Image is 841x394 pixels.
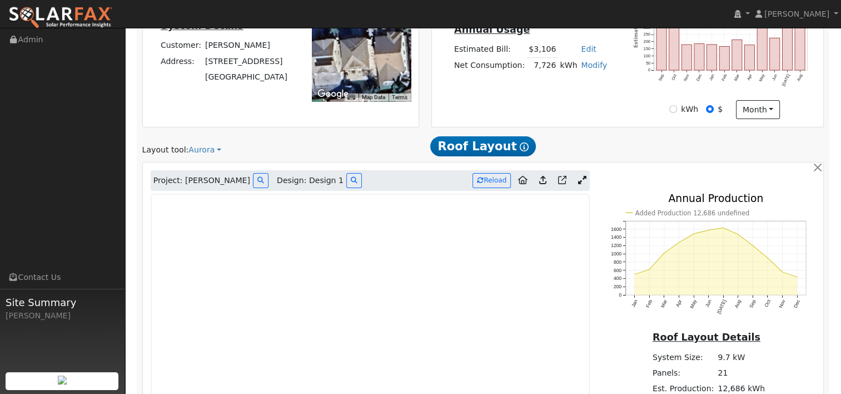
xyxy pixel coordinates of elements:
text: Dec [793,299,802,309]
td: Customer: [158,38,203,53]
span: Roof Layout [430,136,536,156]
text: Apr [675,299,683,308]
a: Open in Aurora [554,172,571,190]
text: Aug [796,73,804,82]
u: Annual Usage [454,24,530,35]
td: 21 [716,365,767,381]
text: Mar [733,73,741,82]
text: Mar [659,299,668,309]
img: retrieve [58,376,67,385]
td: $3,106 [527,41,558,57]
circle: onclick="" [752,245,754,247]
td: kWh [558,57,579,73]
circle: onclick="" [722,227,724,229]
rect: onclick="" [681,45,691,70]
input: kWh [669,105,677,113]
rect: onclick="" [656,25,666,70]
rect: onclick="" [719,47,729,71]
text: 800 [613,259,621,265]
circle: onclick="" [737,234,739,235]
td: Net Consumption: [452,57,526,73]
text: Jun [771,73,778,81]
text: Jan [630,299,638,308]
rect: onclick="" [782,22,792,70]
td: 9.7 kW [716,349,767,365]
input: $ [706,105,714,113]
text: Sep [657,73,665,82]
text: 200 [613,284,621,290]
circle: onclick="" [767,257,768,259]
a: Aurora to Home [514,172,532,190]
img: SolarFax [8,6,113,29]
button: month [736,100,780,119]
button: Reload [472,173,511,188]
a: Upload consumption to Aurora project [535,172,551,190]
text: 250 [643,32,650,37]
text: 1400 [611,235,621,240]
text: 150 [643,46,650,51]
text: 0 [619,292,621,298]
text: [DATE] [716,299,727,315]
text: 1600 [611,226,621,232]
td: [PERSON_NAME] [203,38,289,53]
text: 1200 [611,243,621,248]
text: May [758,73,765,83]
td: System Size: [650,349,715,365]
a: Open this area in Google Maps (opens a new window) [315,87,351,101]
text: 1000 [611,251,621,257]
circle: onclick="" [634,274,635,275]
text: May [689,299,698,310]
text: 300 [643,25,650,30]
text: 100 [643,53,650,58]
text: Oct [670,73,678,81]
text: 400 [613,276,621,282]
a: Edit [581,45,596,53]
rect: onclick="" [694,44,704,71]
a: Modify [581,61,607,70]
td: Address: [158,53,203,69]
text: Feb [720,73,728,82]
text: Annual Production [668,193,763,205]
text: Nov [683,73,690,82]
td: Estimated Bill: [452,41,526,57]
text: 50 [645,61,650,66]
span: Site Summary [6,295,119,310]
circle: onclick="" [708,229,709,231]
a: Aurora [188,144,221,156]
rect: onclick="" [669,22,679,70]
rect: onclick="" [732,40,742,71]
label: $ [718,104,723,115]
span: Project: [PERSON_NAME] [153,175,250,186]
text: Added Production 12,686 undefined [635,209,749,217]
text: [DATE] [781,73,791,87]
circle: onclick="" [648,269,650,270]
td: 7,726 [527,57,558,73]
text: Estimated $ [633,16,639,48]
circle: onclick="" [693,233,694,235]
text: 200 [643,39,650,44]
span: Design: Design 1 [277,175,344,186]
td: [STREET_ADDRESS] [203,53,289,69]
text: Aug [733,299,742,309]
td: [GEOGRAPHIC_DATA] [203,69,289,85]
rect: onclick="" [770,38,780,70]
button: Keyboard shortcuts [347,93,355,101]
rect: onclick="" [706,45,716,70]
circle: onclick="" [663,252,665,254]
a: Expand Aurora window [574,173,590,189]
td: Panels: [650,365,715,381]
button: Map Data [362,93,385,101]
span: [PERSON_NAME] [764,9,829,18]
span: Layout tool: [142,145,189,154]
text: Jun [704,299,713,308]
text: Feb [645,299,653,309]
text: 0 [648,68,650,73]
text: Oct [763,299,772,308]
div: [PERSON_NAME] [6,310,119,322]
i: Show Help [520,142,529,151]
circle: onclick="" [678,242,679,243]
text: Apr [746,73,753,81]
rect: onclick="" [744,45,754,70]
text: Nov [778,299,787,309]
text: Jan [708,73,715,81]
